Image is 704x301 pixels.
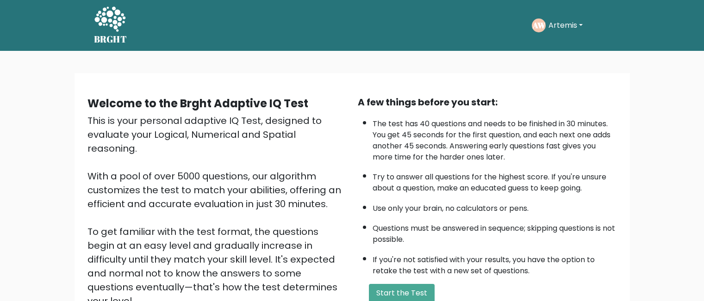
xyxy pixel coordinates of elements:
[546,19,586,31] button: Artemis
[373,218,617,245] li: Questions must be answered in sequence; skipping questions is not possible.
[87,96,308,111] b: Welcome to the Brght Adaptive IQ Test
[94,4,127,47] a: BRGHT
[358,95,617,109] div: A few things before you start:
[373,167,617,194] li: Try to answer all questions for the highest score. If you're unsure about a question, make an edu...
[532,20,545,31] text: AW
[373,114,617,163] li: The test has 40 questions and needs to be finished in 30 minutes. You get 45 seconds for the firs...
[373,198,617,214] li: Use only your brain, no calculators or pens.
[94,34,127,45] h5: BRGHT
[373,250,617,276] li: If you're not satisfied with your results, you have the option to retake the test with a new set ...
